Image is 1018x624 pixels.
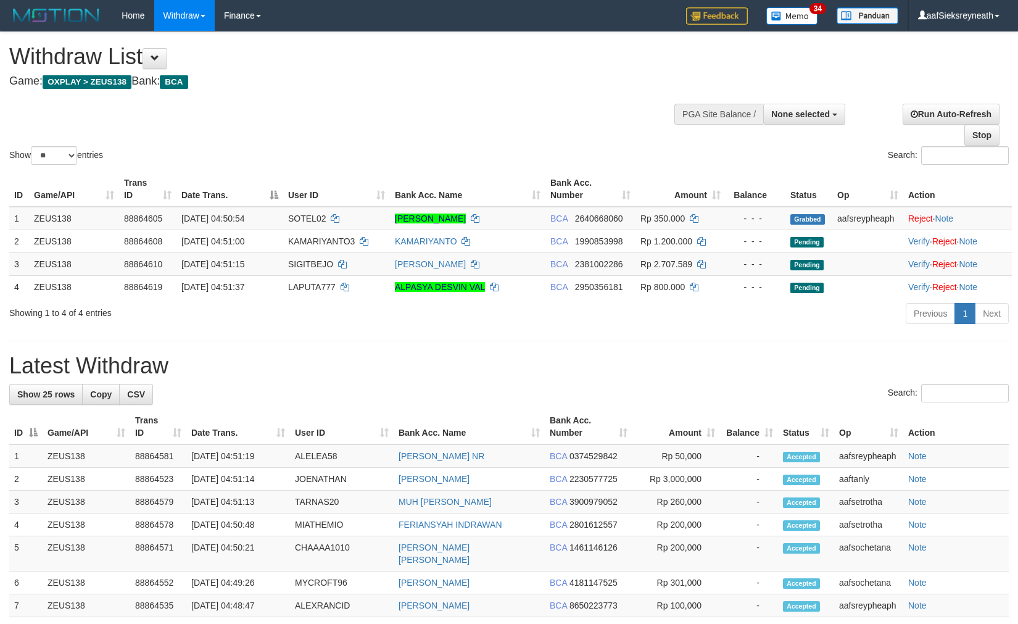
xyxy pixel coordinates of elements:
[9,354,1009,378] h1: Latest Withdraw
[160,75,188,89] span: BCA
[832,207,903,230] td: aafsreypheaph
[9,468,43,491] td: 2
[43,444,130,468] td: ZEUS138
[834,491,903,514] td: aafsetrotha
[766,7,818,25] img: Button%20Memo.svg
[394,409,545,444] th: Bank Acc. Name: activate to sort column ascending
[288,282,336,292] span: LAPUTA777
[43,572,130,594] td: ZEUS138
[908,497,927,507] a: Note
[545,409,632,444] th: Bank Acc. Number: activate to sort column ascending
[635,172,726,207] th: Amount: activate to sort column ascending
[186,491,290,514] td: [DATE] 04:51:13
[43,409,130,444] th: Game/API: activate to sort column ascending
[43,491,130,514] td: ZEUS138
[569,543,618,552] span: Copy 1461146126 to clipboard
[9,146,103,165] label: Show entries
[395,282,485,292] a: ALPASYA DESVIN VAL
[903,172,1012,207] th: Action
[82,384,120,405] a: Copy
[785,172,832,207] th: Status
[908,578,927,588] a: Note
[395,236,457,246] a: KAMARIYANTO
[119,384,153,405] a: CSV
[9,207,29,230] td: 1
[9,536,43,572] td: 5
[395,214,466,223] a: [PERSON_NAME]
[550,578,567,588] span: BCA
[550,259,568,269] span: BCA
[130,468,186,491] td: 88864523
[9,514,43,536] td: 4
[809,3,826,14] span: 34
[632,468,720,491] td: Rp 3,000,000
[908,543,927,552] a: Note
[834,468,903,491] td: aaftanly
[908,214,933,223] a: Reject
[395,259,466,269] a: [PERSON_NAME]
[29,207,119,230] td: ZEUS138
[975,303,1009,324] a: Next
[783,601,820,612] span: Accepted
[921,384,1009,402] input: Search:
[720,491,778,514] td: -
[726,172,785,207] th: Balance
[186,514,290,536] td: [DATE] 04:50:48
[399,451,484,461] a: [PERSON_NAME] NR
[29,230,119,252] td: ZEUS138
[130,409,186,444] th: Trans ID: activate to sort column ascending
[790,260,824,270] span: Pending
[569,578,618,588] span: Copy 4181147525 to clipboard
[908,520,927,530] a: Note
[119,172,176,207] th: Trans ID: activate to sort column ascending
[290,491,394,514] td: TARNAS20
[783,543,820,554] span: Accepted
[720,536,778,572] td: -
[569,451,618,461] span: Copy 0374529842 to clipboard
[9,491,43,514] td: 3
[908,601,927,610] a: Note
[130,514,186,536] td: 88864578
[720,468,778,491] td: -
[181,236,244,246] span: [DATE] 04:51:00
[29,275,119,298] td: ZEUS138
[575,214,623,223] span: Copy 2640668060 to clipboard
[908,236,930,246] a: Verify
[888,146,1009,165] label: Search:
[632,594,720,617] td: Rp 100,000
[783,452,820,462] span: Accepted
[720,594,778,617] td: -
[640,236,692,246] span: Rp 1.200.000
[186,572,290,594] td: [DATE] 04:49:26
[903,104,999,125] a: Run Auto-Refresh
[632,444,720,468] td: Rp 50,000
[288,236,355,246] span: KAMARIYANTO3
[181,214,244,223] span: [DATE] 04:50:54
[288,259,333,269] span: SIGITBEJO
[290,444,394,468] td: ALELEA58
[640,282,685,292] span: Rp 800.000
[906,303,955,324] a: Previous
[124,282,162,292] span: 88864619
[9,302,415,319] div: Showing 1 to 4 of 4 entries
[127,389,145,399] span: CSV
[9,252,29,275] td: 3
[778,409,834,444] th: Status: activate to sort column ascending
[9,409,43,444] th: ID: activate to sort column descending
[399,497,492,507] a: MUH [PERSON_NAME]
[720,409,778,444] th: Balance: activate to sort column ascending
[730,281,780,293] div: - - -
[43,536,130,572] td: ZEUS138
[932,282,957,292] a: Reject
[43,594,130,617] td: ZEUS138
[290,409,394,444] th: User ID: activate to sort column ascending
[771,109,830,119] span: None selected
[903,207,1012,230] td: ·
[9,75,666,88] h4: Game: Bank:
[783,578,820,589] span: Accepted
[790,237,824,248] span: Pending
[550,214,568,223] span: BCA
[186,444,290,468] td: [DATE] 04:51:19
[186,536,290,572] td: [DATE] 04:50:21
[834,409,903,444] th: Op: activate to sort column ascending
